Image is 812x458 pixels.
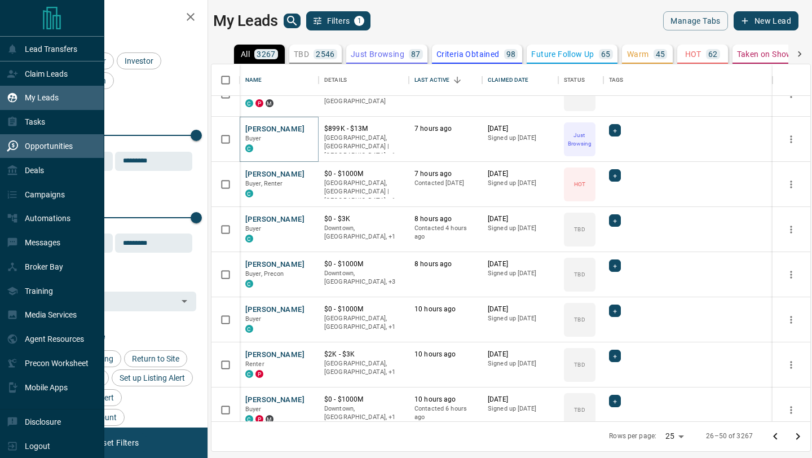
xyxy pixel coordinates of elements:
p: Toronto [324,359,403,377]
button: Reset Filters [86,433,146,452]
p: 8 hours ago [414,214,476,224]
div: property.ca [255,99,263,107]
button: [PERSON_NAME] [245,305,304,315]
button: [PERSON_NAME] [245,169,304,180]
p: $0 - $1000M [324,259,403,269]
div: condos.ca [245,99,253,107]
div: + [609,350,621,362]
p: [DATE] [488,350,553,359]
span: + [613,170,617,181]
span: Return to Site [128,354,183,363]
p: Just Browsing [565,131,594,148]
p: Signed up [DATE] [488,314,553,323]
span: + [613,350,617,362]
p: [DATE] [488,305,553,314]
p: Toronto [324,134,403,160]
div: Last Active [414,64,449,96]
button: Manage Tabs [663,11,727,30]
button: [PERSON_NAME] [245,214,304,225]
p: [DATE] [488,169,553,179]
p: $0 - $1000M [324,169,403,179]
div: Claimed Date [482,64,558,96]
p: TBD [574,360,585,369]
div: Name [245,64,262,96]
p: Taken on Showings [737,50,809,58]
p: $2K - $3K [324,350,403,359]
p: Signed up [DATE] [488,179,553,188]
div: condos.ca [245,370,253,378]
div: + [609,395,621,407]
p: Toronto [324,404,403,422]
button: search button [284,14,301,28]
p: Signed up [DATE] [488,359,553,368]
span: + [613,125,617,136]
p: Toronto [324,314,403,332]
p: 65 [601,50,611,58]
h2: Filters [36,11,196,25]
div: mrloft.ca [266,99,273,107]
p: $899K - $13M [324,124,403,134]
div: Set up Listing Alert [112,369,193,386]
p: TBD [574,270,585,279]
button: Go to next page [787,425,809,448]
p: 8 hours ago [414,259,476,269]
div: Status [558,64,603,96]
p: $0 - $1000M [324,395,403,404]
p: 10 hours ago [414,350,476,359]
h1: My Leads [213,12,278,30]
div: Tags [603,64,773,96]
div: Claimed Date [488,64,529,96]
p: [DATE] [488,214,553,224]
div: condos.ca [245,235,253,243]
p: TBD [574,225,585,234]
div: property.ca [255,370,263,378]
span: 1 [355,17,363,25]
button: Filters1 [306,11,371,30]
p: [DATE] [488,124,553,134]
span: Buyer [245,225,262,232]
div: Name [240,64,319,96]
div: + [609,259,621,272]
span: Renter [245,360,264,368]
div: + [609,214,621,227]
p: 10 hours ago [414,395,476,404]
button: more [783,131,800,148]
p: 98 [506,50,516,58]
p: Midtown | Central, Toronto, Vaughan [324,269,403,287]
p: $0 - $1000M [324,305,403,314]
p: Just Browsing [351,50,404,58]
p: 26–50 of 3267 [706,431,753,441]
p: Contacted 4 hours ago [414,224,476,241]
p: 2546 [316,50,335,58]
p: Toronto [324,224,403,241]
span: + [613,260,617,271]
button: more [783,176,800,193]
div: condos.ca [245,415,253,423]
div: condos.ca [245,190,253,197]
button: New Lead [734,11,798,30]
button: Go to previous page [764,425,787,448]
p: 3267 [257,50,276,58]
p: [DATE] [488,259,553,269]
p: Warm [627,50,649,58]
div: + [609,169,621,182]
p: $0 - $3K [324,214,403,224]
span: Buyer [245,315,262,323]
span: Buyer, Precon [245,270,284,278]
div: Last Active [409,64,482,96]
button: more [783,356,800,373]
span: Set up Listing Alert [116,373,189,382]
div: condos.ca [245,280,253,288]
button: Open [176,293,192,309]
div: Return to Site [124,350,187,367]
span: + [613,395,617,407]
div: 25 [661,428,688,444]
p: Signed up [DATE] [488,269,553,278]
button: more [783,402,800,419]
p: 87 [411,50,421,58]
p: TBD [574,406,585,414]
button: [PERSON_NAME] [245,124,304,135]
p: [DATE] [488,395,553,404]
p: Contacted 6 hours ago [414,404,476,422]
div: + [609,124,621,136]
